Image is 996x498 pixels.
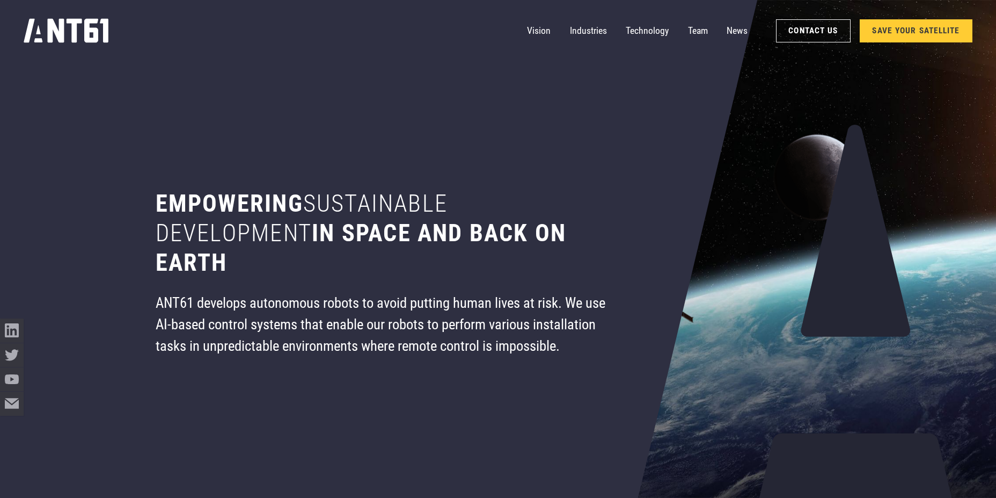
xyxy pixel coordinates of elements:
a: home [24,15,108,47]
a: Industries [570,19,607,42]
a: Technology [626,19,669,42]
a: Contact Us [776,19,850,42]
span: sustainable development [156,190,448,247]
a: Vision [527,19,551,42]
h1: Empowering in space and back on earth [156,189,615,278]
a: News [727,19,748,42]
div: ANT61 develops autonomous robots to avoid putting human lives at risk. We use AI-based control sy... [156,292,615,357]
a: SAVE YOUR SATELLITE [860,19,972,42]
a: Team [688,19,708,42]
